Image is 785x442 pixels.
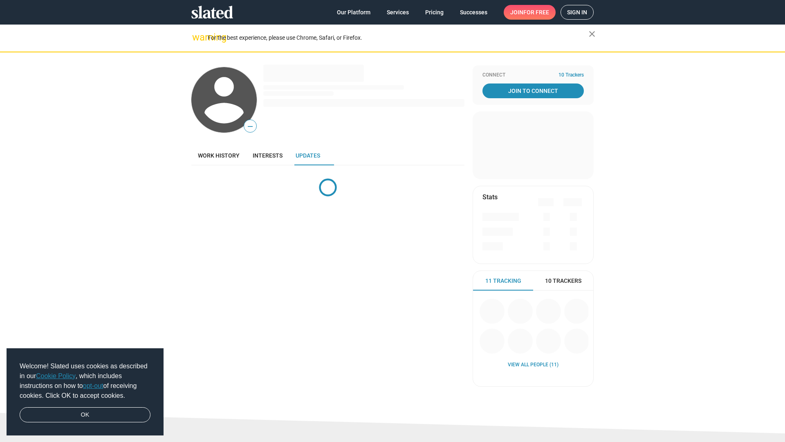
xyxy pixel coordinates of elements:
[20,407,150,423] a: dismiss cookie message
[20,361,150,401] span: Welcome! Slated uses cookies as described in our , which includes instructions on how to of recei...
[504,5,556,20] a: Joinfor free
[587,29,597,39] mat-icon: close
[296,152,320,159] span: Updates
[558,72,584,79] span: 10 Trackers
[425,5,444,20] span: Pricing
[508,362,558,368] a: View all People (11)
[453,5,494,20] a: Successes
[7,348,164,436] div: cookieconsent
[419,5,450,20] a: Pricing
[191,146,246,165] a: Work history
[460,5,487,20] span: Successes
[330,5,377,20] a: Our Platform
[545,277,581,285] span: 10 Trackers
[380,5,415,20] a: Services
[510,5,549,20] span: Join
[523,5,549,20] span: for free
[246,146,289,165] a: Interests
[208,32,589,43] div: For the best experience, please use Chrome, Safari, or Firefox.
[482,72,584,79] div: Connect
[289,146,327,165] a: Updates
[337,5,370,20] span: Our Platform
[482,193,498,201] mat-card-title: Stats
[192,32,202,42] mat-icon: warning
[244,121,256,132] span: —
[198,152,240,159] span: Work history
[485,277,521,285] span: 11 Tracking
[83,382,103,389] a: opt-out
[36,372,76,379] a: Cookie Policy
[484,83,582,98] span: Join To Connect
[561,5,594,20] a: Sign in
[482,83,584,98] a: Join To Connect
[387,5,409,20] span: Services
[253,152,283,159] span: Interests
[567,5,587,19] span: Sign in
